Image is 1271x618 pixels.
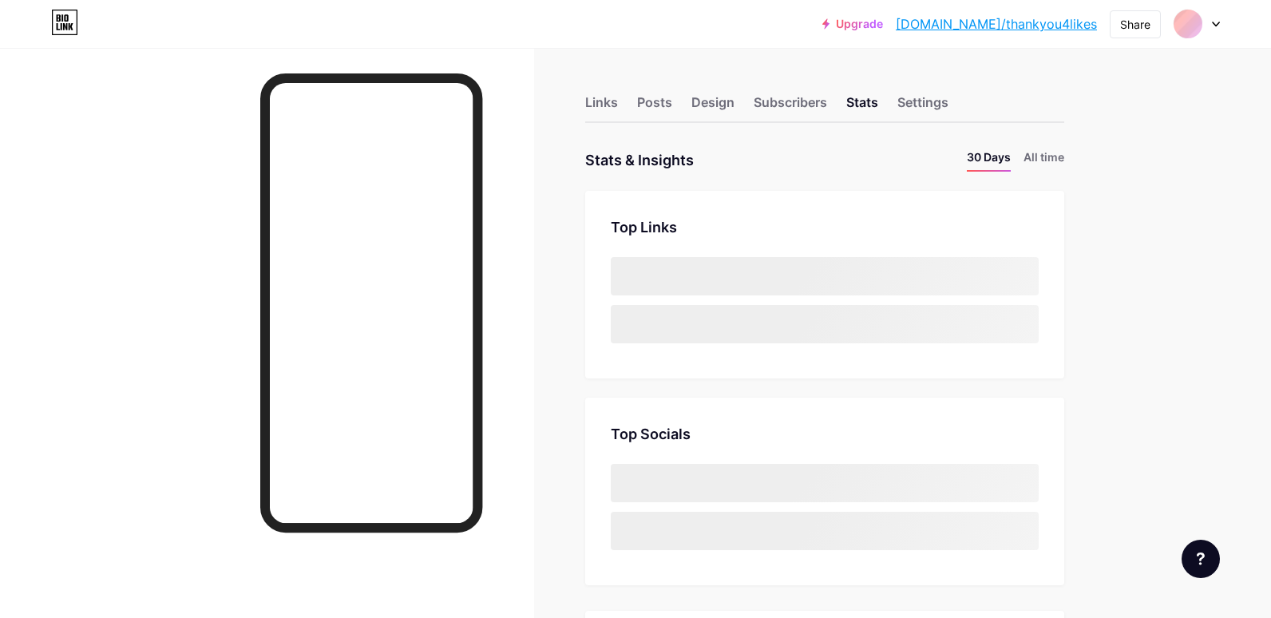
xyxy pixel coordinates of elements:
[846,93,878,121] div: Stats
[637,93,672,121] div: Posts
[967,149,1011,172] li: 30 Days
[1024,149,1064,172] li: All time
[585,149,694,172] div: Stats & Insights
[1120,16,1150,33] div: Share
[691,93,734,121] div: Design
[896,14,1097,34] a: [DOMAIN_NAME]/thankyou4likes
[611,216,1039,238] div: Top Links
[822,18,883,30] a: Upgrade
[611,423,1039,445] div: Top Socials
[897,93,948,121] div: Settings
[754,93,827,121] div: Subscribers
[585,93,618,121] div: Links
